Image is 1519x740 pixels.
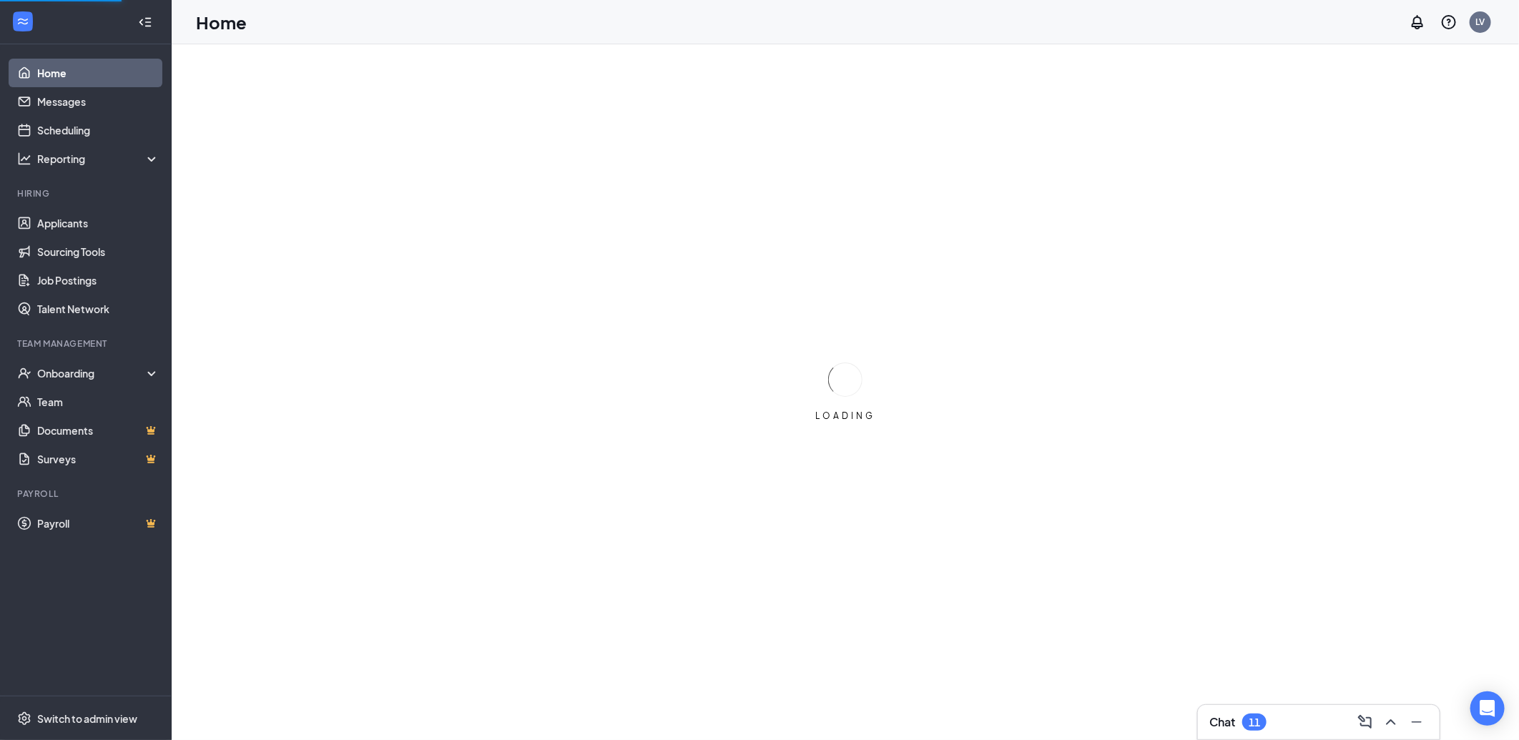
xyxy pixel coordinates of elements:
[37,266,159,295] a: Job Postings
[37,388,159,416] a: Team
[810,410,881,422] div: LOADING
[37,445,159,473] a: SurveysCrown
[17,187,157,199] div: Hiring
[37,509,159,538] a: PayrollCrown
[37,209,159,237] a: Applicants
[37,237,159,266] a: Sourcing Tools
[37,59,159,87] a: Home
[1249,716,1260,729] div: 11
[17,152,31,166] svg: Analysis
[37,116,159,144] a: Scheduling
[37,152,160,166] div: Reporting
[17,366,31,380] svg: UserCheck
[1470,691,1505,726] div: Open Intercom Messenger
[17,711,31,726] svg: Settings
[16,14,30,29] svg: WorkstreamLogo
[37,416,159,445] a: DocumentsCrown
[196,10,247,34] h1: Home
[1408,714,1425,731] svg: Minimize
[138,15,152,29] svg: Collapse
[1357,714,1374,731] svg: ComposeMessage
[37,711,137,726] div: Switch to admin view
[37,366,147,380] div: Onboarding
[17,337,157,350] div: Team Management
[37,295,159,323] a: Talent Network
[1354,711,1377,734] button: ComposeMessage
[1382,714,1400,731] svg: ChevronUp
[37,87,159,116] a: Messages
[1409,14,1426,31] svg: Notifications
[17,488,157,500] div: Payroll
[1440,14,1457,31] svg: QuestionInfo
[1209,714,1235,730] h3: Chat
[1380,711,1402,734] button: ChevronUp
[1476,16,1485,28] div: LV
[1405,711,1428,734] button: Minimize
